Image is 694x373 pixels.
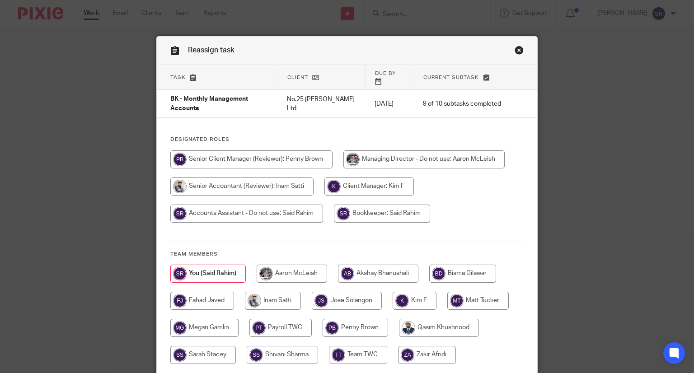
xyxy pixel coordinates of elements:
td: 9 of 10 subtasks completed [414,90,510,118]
span: BK - Monthly Management Accounts [170,96,248,112]
h4: Team members [170,251,524,258]
span: Task [170,75,186,80]
h4: Designated Roles [170,136,524,143]
span: Due by [375,71,396,76]
span: Current subtask [423,75,479,80]
p: No.25 [PERSON_NAME] Ltd [287,95,356,113]
span: Reassign task [188,47,234,54]
p: [DATE] [375,99,405,108]
span: Client [287,75,308,80]
a: Close this dialog window [515,46,524,58]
